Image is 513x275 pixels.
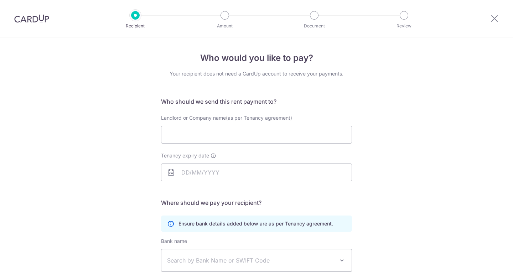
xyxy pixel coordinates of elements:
span: Landlord or Company name(as per Tenancy agreement) [161,115,292,121]
p: Amount [198,22,251,30]
span: Search by Bank Name or SWIFT Code [167,256,335,265]
h5: Where should we pay your recipient? [161,198,352,207]
img: CardUp [14,14,49,23]
p: Document [288,22,341,30]
h4: Who would you like to pay? [161,52,352,64]
div: Your recipient does not need a CardUp account to receive your payments. [161,70,352,77]
span: Tenancy expiry date [161,152,209,159]
input: DD/MM/YYYY [161,164,352,181]
p: Recipient [109,22,162,30]
p: Review [378,22,430,30]
h5: Who should we send this rent payment to? [161,97,352,106]
p: Ensure bank details added below are as per Tenancy agreement. [178,220,333,227]
label: Bank name [161,238,187,245]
